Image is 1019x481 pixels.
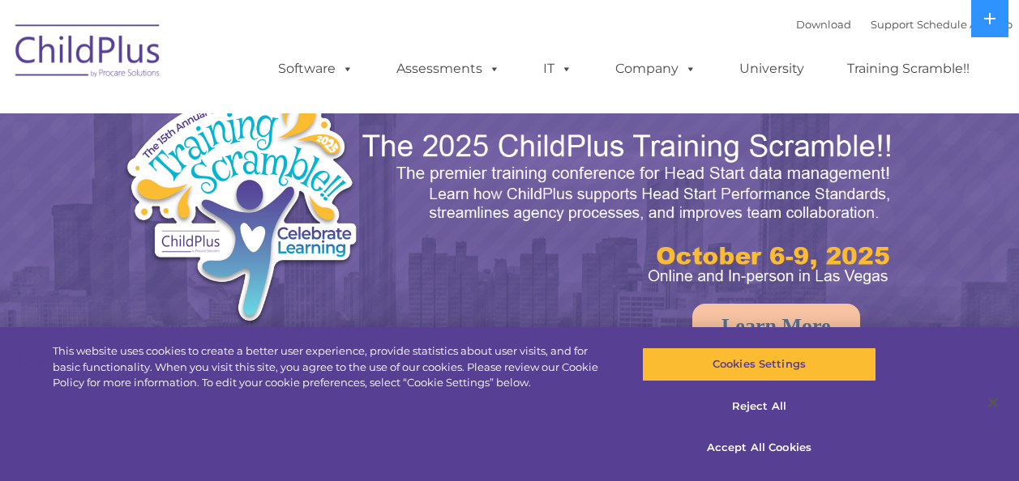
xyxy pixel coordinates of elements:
img: ChildPlus by Procare Solutions [7,13,169,94]
button: Close [975,385,1011,420]
font: | [796,18,1013,31]
a: Training Scramble!! [831,53,986,85]
a: Company [599,53,713,85]
div: This website uses cookies to create a better user experience, provide statistics about user visit... [53,343,611,391]
a: Learn More [692,304,860,349]
a: IT [527,53,589,85]
a: University [723,53,820,85]
button: Reject All [642,389,876,424]
a: Assessments [380,53,516,85]
a: Schedule A Demo [917,18,1013,31]
a: Download [796,18,851,31]
button: Cookies Settings [642,347,876,381]
button: Accept All Cookies [642,431,876,465]
a: Software [262,53,370,85]
a: Support [871,18,914,31]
